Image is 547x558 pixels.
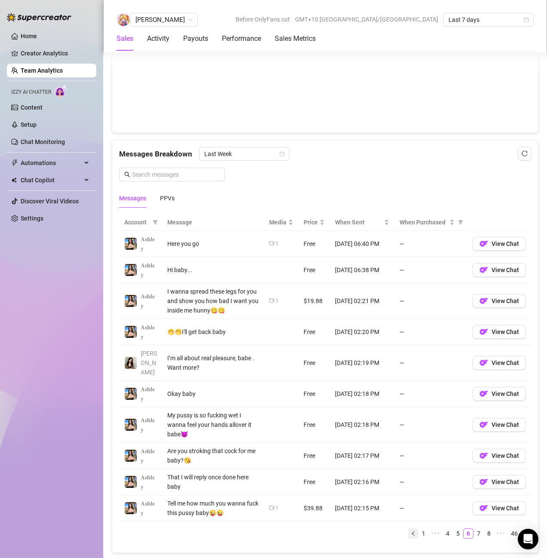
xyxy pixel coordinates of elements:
li: 8 [484,528,494,539]
div: 1 [276,297,279,305]
div: Payouts [183,34,208,44]
div: Messages Breakdown [119,147,531,161]
span: View Chat [492,505,519,512]
span: left [411,531,416,536]
li: 5 [453,528,463,539]
a: OFView Chat [473,507,526,514]
li: Previous 5 Pages [429,528,443,539]
span: Louise [135,13,193,26]
span: 𝐀𝐬𝐡𝐥𝐞𝐲 [141,474,155,490]
span: ••• [494,528,508,539]
input: Search messages [132,170,220,179]
li: 46 [508,528,521,539]
a: 6 [464,529,473,538]
span: filter [456,216,465,229]
img: 𝐀𝐬𝐡𝐥𝐞𝐲 [125,476,137,488]
li: 7 [473,528,484,539]
span: View Chat [492,297,519,304]
td: $19.88 [298,283,330,319]
span: 𝐀𝐬𝐡𝐥𝐞𝐲 [141,324,155,340]
td: Free [298,469,330,495]
div: Here you go [167,239,259,248]
span: Account [124,218,149,227]
a: Home [21,33,37,40]
img: AI Chatter [55,85,68,97]
img: 𝐀𝐬𝐡𝐥𝐞𝐲 [125,295,137,307]
span: View Chat [492,390,519,397]
span: View Chat [492,478,519,485]
img: OF [479,359,488,367]
div: I wanna spread these legs for you and show you how bad I want you inside me hunny😋😋 [167,287,259,315]
span: [PERSON_NAME] [141,350,157,376]
button: OFView Chat [473,387,526,401]
a: OFView Chat [473,300,526,307]
a: 1 [419,529,428,538]
span: 𝐀𝐬𝐡𝐥𝐞𝐲 [141,386,155,402]
td: — [394,443,467,469]
td: Free [298,407,330,443]
div: I’m all about real pleasure, babe . Want more? [167,353,259,372]
th: Price [298,214,330,231]
span: View Chat [492,267,519,273]
td: Free [298,231,330,257]
div: Sales Metrics [275,34,316,44]
td: — [394,283,467,319]
a: OFView Chat [473,269,526,276]
td: — [394,345,467,381]
img: OF [479,297,488,305]
button: OFView Chat [473,263,526,277]
td: [DATE] 02:19 PM [330,345,394,381]
td: [DATE] 02:15 PM [330,495,394,521]
th: Message [162,214,264,231]
div: Tell me how much you wanna fuck this pussy baby😜😜 [167,499,259,518]
td: Free [298,319,330,345]
span: View Chat [492,359,519,366]
li: 4 [443,528,453,539]
th: When Sent [330,214,394,231]
span: filter [151,216,160,229]
img: Chat Copilot [11,177,17,183]
img: Louise [117,13,130,26]
div: Messages [119,193,146,203]
span: 𝐀𝐬𝐡𝐥𝐞𝐲 [141,262,155,278]
li: 6 [463,528,473,539]
div: Performance [222,34,261,44]
span: thunderbolt [11,159,18,166]
span: Last Week [204,147,284,160]
button: OFView Chat [473,356,526,370]
span: View Chat [492,328,519,335]
td: — [394,319,467,345]
img: OF [479,239,488,248]
img: OF [479,328,488,336]
div: PPVs [160,193,175,203]
td: [DATE] 06:38 PM [330,257,394,283]
div: 1 [276,504,279,512]
span: Izzy AI Chatter [11,88,51,96]
td: [DATE] 02:17 PM [330,443,394,469]
button: OFView Chat [473,449,526,463]
img: 𝐀𝐬𝐡𝐥𝐞𝐲 [125,502,137,514]
td: [DATE] 02:18 PM [330,381,394,407]
th: When Purchased [394,214,467,231]
div: Open Intercom Messenger [518,529,538,549]
td: [DATE] 02:21 PM [330,283,394,319]
a: OFView Chat [473,331,526,337]
img: OF [479,451,488,460]
div: Sales [117,34,133,44]
img: OF [479,504,488,512]
button: left [408,528,418,539]
div: Okay baby [167,389,259,399]
img: 𝐀𝐬𝐡𝐥𝐞𝐲 [125,238,137,250]
td: — [394,407,467,443]
td: [DATE] 02:16 PM [330,469,394,495]
td: Free [298,381,330,407]
span: When Sent [335,218,382,227]
td: $39.88 [298,495,330,521]
td: [DATE] 06:40 PM [330,231,394,257]
span: Price [304,218,318,227]
td: — [394,381,467,407]
a: Chat Monitoring [21,138,65,145]
span: reload [522,150,528,156]
a: 46 [508,529,520,538]
a: OFView Chat [473,423,526,430]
